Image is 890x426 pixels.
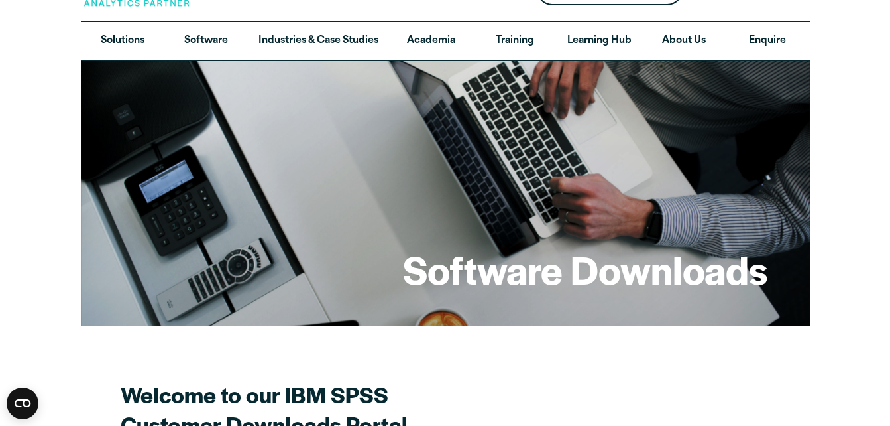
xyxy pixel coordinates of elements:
a: Software [164,22,248,60]
a: Learning Hub [557,22,642,60]
nav: Desktop version of site main menu [81,22,810,60]
a: About Us [642,22,726,60]
h1: Software Downloads [403,244,767,295]
button: Open CMP widget [7,388,38,419]
a: Enquire [726,22,809,60]
a: Training [473,22,556,60]
a: Academia [389,22,473,60]
a: Industries & Case Studies [248,22,389,60]
a: Solutions [81,22,164,60]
